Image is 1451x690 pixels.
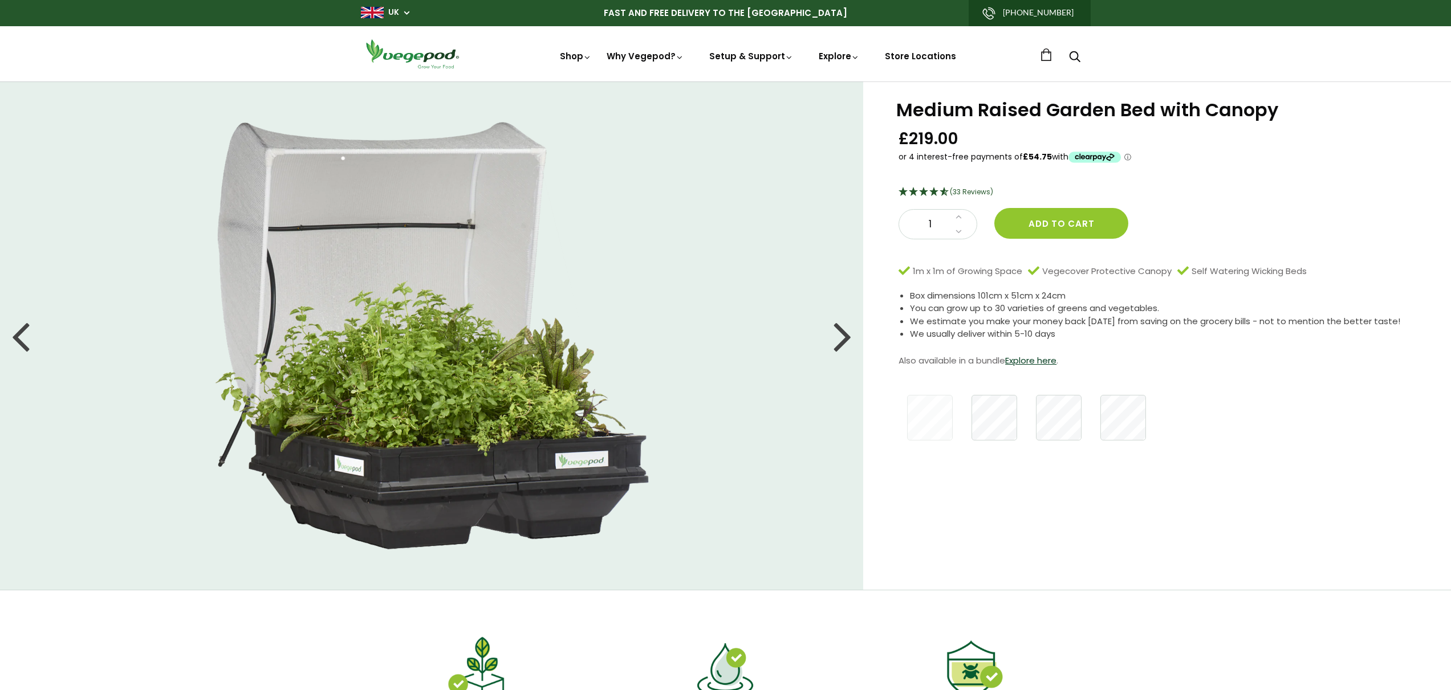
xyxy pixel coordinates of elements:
[560,50,592,62] a: Shop
[952,210,965,224] a: Increase quantity by 1
[950,187,993,197] span: (33 Reviews)
[910,302,1422,315] li: You can grow up to 30 varieties of greens and vegetables.
[361,38,464,70] img: Vegepod
[899,185,1422,200] div: 4.67 Stars - 33 Reviews
[910,289,1422,303] li: Box dimensions 101cm x 51cm x 24cm
[1069,52,1080,64] a: Search
[607,50,684,62] a: Why Vegepod?
[911,217,949,232] span: 1
[913,265,1022,278] span: 1m x 1m of Growing Space
[819,50,860,62] a: Explore
[899,352,1422,369] p: Also available in a bundle .
[910,328,1422,341] li: We usually deliver within 5-10 days
[910,315,1422,328] li: We estimate you make your money back [DATE] from saving on the grocery bills - not to mention the...
[899,128,958,149] span: £219.00
[885,50,956,62] a: Store Locations
[361,7,384,18] img: gb_large.png
[994,208,1128,239] button: Add to cart
[896,101,1422,119] h1: Medium Raised Garden Bed with Canopy
[1192,265,1307,278] span: Self Watering Wicking Beds
[215,122,649,549] img: Medium Raised Garden Bed with Canopy
[1042,265,1172,278] span: Vegecover Protective Canopy
[1005,354,1056,366] a: Explore here
[952,224,965,239] a: Decrease quantity by 1
[388,7,399,18] a: UK
[709,50,794,62] a: Setup & Support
